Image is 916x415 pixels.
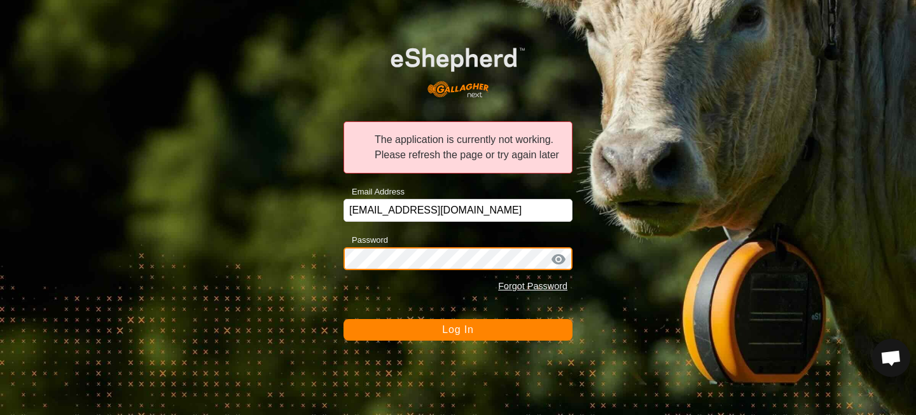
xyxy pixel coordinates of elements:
[498,281,567,291] a: Forgot Password
[343,199,572,222] input: Email Address
[442,324,473,335] span: Log In
[343,186,405,198] label: Email Address
[366,29,550,107] img: E-shepherd Logo
[343,234,388,247] label: Password
[343,319,572,341] button: Log In
[343,121,572,173] div: The application is currently not working. Please refresh the page or try again later
[872,339,910,377] a: Open chat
